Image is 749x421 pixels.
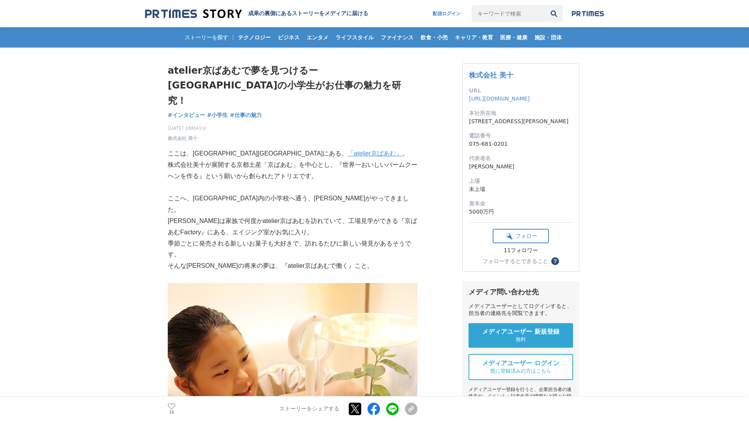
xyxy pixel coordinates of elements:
span: 無料 [516,336,526,343]
dd: 075-681-0201 [469,140,573,148]
a: キャリア・教育 [452,27,496,48]
a: 飲食・小売 [417,27,451,48]
span: #インタビュー [168,111,205,119]
a: #インタビュー [168,111,205,119]
span: テクノロジー [235,34,274,41]
div: フォローするとできること [483,258,548,264]
dt: 上場 [469,177,573,185]
a: ライフスタイル [332,27,377,48]
a: 株式会社 美十 [168,135,197,142]
span: 医療・健康 [497,34,531,41]
a: 施設・団体 [531,27,565,48]
input: キーワードで検索 [472,5,545,22]
span: メディアユーザー 新規登録 [482,328,559,336]
p: ここへ、[GEOGRAPHIC_DATA]内の小学校へ通う、[PERSON_NAME]がやってきました。 [168,193,417,216]
span: 飲食・小売 [417,34,451,41]
dd: 5000万円 [469,208,573,216]
span: 施設・団体 [531,34,565,41]
p: [PERSON_NAME]は家族で何度かatelier京ばあむを訪れていて、工場見学ができる『京ばあむFactory』にある、エイジング室がお気に入り。 [168,216,417,238]
a: 配信ログイン [425,5,469,22]
p: ストーリーをシェアする [279,405,339,412]
span: ライフスタイル [332,34,377,41]
a: テクノロジー [235,27,274,48]
dd: [STREET_ADDRESS][PERSON_NAME] [469,117,573,126]
p: そんな[PERSON_NAME]の将来の夢は、『atelier京ばあむで働く』こと。 [168,260,417,272]
a: 株式会社 美十 [469,71,513,79]
dd: [PERSON_NAME] [469,163,573,171]
a: #仕事の魅力 [230,111,262,119]
a: 成果の裏側にあるストーリーをメディアに届ける 成果の裏側にあるストーリーをメディアに届ける [145,9,368,19]
a: [URL][DOMAIN_NAME] [469,96,530,102]
p: 季節ごとに発売される新しいお菓子も大好きで、訪れるたびに新しい発見があるそうです。 [168,238,417,261]
a: メディアユーザー 新規登録 無料 [469,323,573,348]
a: ビジネス [275,27,303,48]
a: 医療・健康 [497,27,531,48]
a: メディアユーザー ログイン 既に登録済みの方はこちら [469,354,573,380]
dt: 電話番号 [469,132,573,140]
dt: 資本金 [469,200,573,208]
a: 「atelier京ばあむ」 [348,150,402,157]
span: エンタメ [304,34,332,41]
img: prtimes [572,11,604,17]
span: ビジネス [275,34,303,41]
h1: atelier京ばあむで夢を見つけるー[GEOGRAPHIC_DATA]の小学生がお仕事の魅力を研究！ [168,63,417,108]
dd: 未上場 [469,185,573,193]
a: #小学生 [207,111,228,119]
span: #仕事の魅力 [230,111,262,119]
div: 11フォロワー [493,247,549,254]
button: ？ [551,257,559,265]
button: フォロー [493,229,549,243]
p: 株式会社美十が展開する京都土産「京ばあむ」を中心とし、『世界一おいしいバームクーヘンを作る』という願いから創られたアトリエです。 [168,159,417,182]
button: 検索 [545,5,563,22]
a: エンタメ [304,27,332,48]
h2: 成果の裏側にあるストーリーをメディアに届ける [248,10,368,17]
dt: 代表者名 [469,154,573,163]
p: ここは、[GEOGRAPHIC_DATA][GEOGRAPHIC_DATA]にある、 。 [168,148,417,159]
span: #小学生 [207,111,228,119]
span: メディアユーザー ログイン [482,359,559,368]
span: ？ [552,258,558,264]
a: ファイナンス [378,27,417,48]
div: メディアユーザー登録を行うと、企業担当者の連絡先や、イベント・記者会見の情報など様々な特記情報を閲覧できます。 ※内容はストーリー・プレスリリースにより異なります。 [469,386,573,419]
dt: 本社所在地 [469,109,573,117]
dt: URL [469,87,573,95]
div: メディアユーザーとしてログインすると、担当者の連絡先を閲覧できます。 [469,303,573,317]
span: 既に登録済みの方はこちら [490,368,551,375]
p: 16 [168,410,176,414]
img: 成果の裏側にあるストーリーをメディアに届ける [145,9,242,19]
div: メディア問い合わせ先 [469,287,573,297]
span: [DATE] 16時41分 [168,125,206,132]
span: ファイナンス [378,34,417,41]
span: キャリア・教育 [452,34,496,41]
